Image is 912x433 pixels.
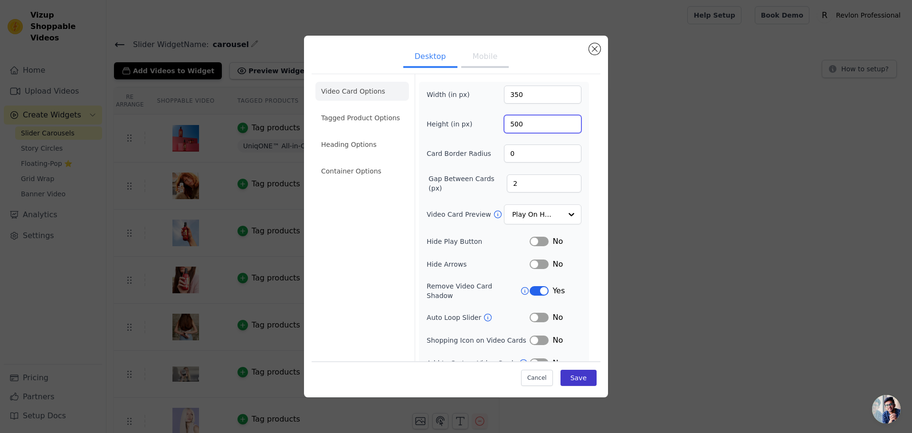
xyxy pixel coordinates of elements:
a: Open chat [872,395,901,423]
button: Save [560,370,597,386]
span: No [552,236,563,247]
button: Close modal [589,43,600,55]
label: Height (in px) [427,119,478,129]
label: Hide Arrows [427,260,530,269]
span: No [552,335,563,346]
label: Card Border Radius [427,149,491,158]
label: Width (in px) [427,90,478,99]
span: No [552,312,563,323]
span: No [552,259,563,270]
label: Remove Video Card Shadow [427,281,520,300]
button: Mobile [461,47,509,68]
li: Container Options [315,162,409,181]
label: Add to Cart on Video Cards [427,358,519,368]
li: Video Card Options [315,82,409,101]
button: Desktop [403,47,457,68]
label: Shopping Icon on Video Cards [427,336,530,345]
label: Auto Loop Slider [427,313,483,322]
label: Hide Play Button [427,237,530,246]
span: Yes [552,285,565,297]
li: Heading Options [315,135,409,154]
label: Video Card Preview [427,210,493,219]
label: Gap Between Cards (px) [428,174,507,193]
span: No [552,357,563,369]
li: Tagged Product Options [315,108,409,127]
button: Cancel [521,370,553,386]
